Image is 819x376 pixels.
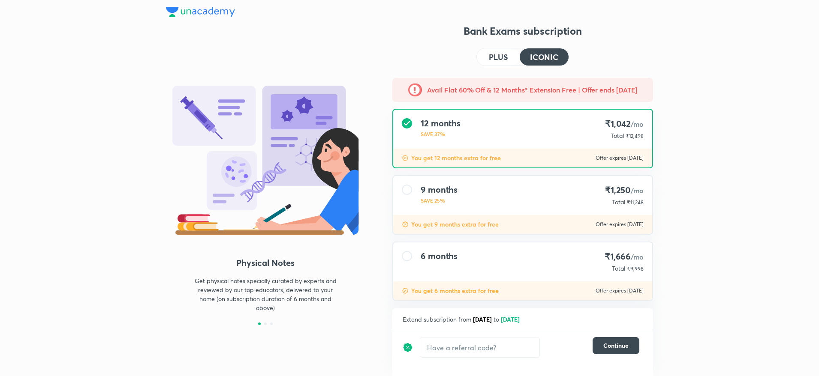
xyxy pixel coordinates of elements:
p: You get 9 months extra for free [411,220,499,229]
button: Continue [593,337,639,354]
input: Have a referral code? [420,337,539,358]
span: ₹12,498 [626,133,644,139]
p: You get 12 months extra for free [411,154,501,162]
img: discount [402,287,409,294]
h4: ₹1,666 [605,251,644,263]
p: You get 6 months extra for free [411,286,499,295]
h4: ₹1,042 [605,118,644,130]
h4: ₹1,250 [605,185,644,196]
p: Offer expires [DATE] [596,287,644,294]
h4: PLUS [489,53,508,61]
h4: 12 months [421,118,461,128]
span: ₹9,998 [627,266,644,272]
span: Continue [603,341,629,350]
p: Offer expires [DATE] [596,155,644,161]
p: To be paid as a one-time payment [385,308,660,315]
span: /mo [631,186,644,195]
span: [DATE] [501,315,520,323]
span: Extend subscription from to [403,315,521,323]
p: Get physical notes specially curated by experts and reviewed by our top educators, delivered to y... [191,276,340,312]
img: Company Logo [166,7,235,17]
h4: 9 months [421,185,458,195]
p: Total [611,131,624,140]
h5: Avail Flat 60% Off & 12 Months* Extension Free | Offer ends [DATE] [427,85,638,95]
button: ICONIC [520,48,569,66]
p: Total [612,264,625,273]
h4: 6 months [421,251,458,261]
span: ₹11,248 [627,199,644,206]
h3: Bank Exams subscription [392,24,653,38]
img: benefit_3_d9481b976b.svg [166,86,365,235]
img: discount [402,155,409,161]
p: Offer expires [DATE] [596,221,644,228]
span: /mo [631,252,644,261]
h4: Physical Notes [166,257,365,269]
img: discount [403,337,413,358]
span: /mo [631,119,644,128]
span: [DATE] [473,315,492,323]
p: SAVE 25% [421,197,458,204]
p: SAVE 37% [421,130,461,138]
button: PLUS [477,48,520,66]
img: - [408,83,422,97]
p: Total [612,198,625,206]
h4: ICONIC [530,53,558,61]
img: discount [402,221,409,228]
